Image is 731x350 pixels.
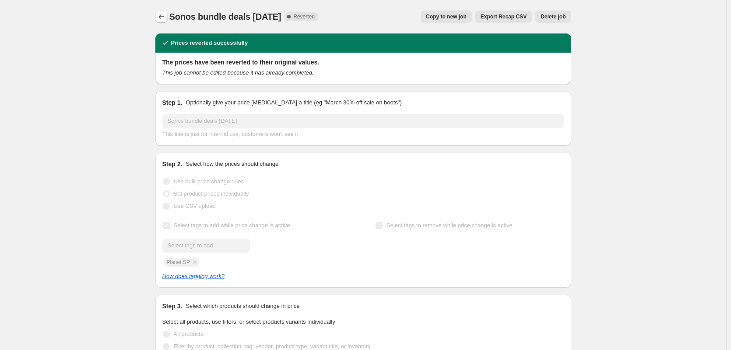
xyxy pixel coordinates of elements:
[481,13,527,20] span: Export Recap CSV
[186,98,401,107] p: Optionally give your price [MEDICAL_DATA] a title (eg "March 30% off sale on boots")
[186,160,278,168] p: Select how the prices should change
[155,11,168,23] button: Price change jobs
[162,69,314,76] i: This job cannot be edited because it has already completed.
[174,203,216,209] span: Use CSV upload
[293,13,315,20] span: Reverted
[162,114,564,128] input: 30% off holiday sale
[162,98,183,107] h2: Step 1.
[171,39,248,47] h2: Prices reverted successfully
[162,318,335,325] span: Select all products, use filters, or select products variants individually
[162,302,183,311] h2: Step 3.
[535,11,571,23] button: Delete job
[174,222,290,229] span: Select tags to add while price change is active
[174,178,244,185] span: Use bulk price change rules
[421,11,472,23] button: Copy to new job
[475,11,532,23] button: Export Recap CSV
[162,160,183,168] h2: Step 2.
[426,13,467,20] span: Copy to new job
[162,273,225,279] a: How does tagging work?
[174,190,249,197] span: Set product prices individually
[162,58,564,67] h2: The prices have been reverted to their original values.
[162,131,298,137] span: This title is just for internal use, customers won't see it
[186,302,299,311] p: Select which products should change in price
[387,222,513,229] span: Select tags to remove while price change is active
[162,239,250,253] input: Select tags to add
[174,331,204,337] span: All products
[169,12,281,21] span: Sonos bundle deals [DATE]
[541,13,566,20] span: Delete job
[174,343,371,350] span: Filter by product, collection, tag, vendor, product type, variant title, or inventory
